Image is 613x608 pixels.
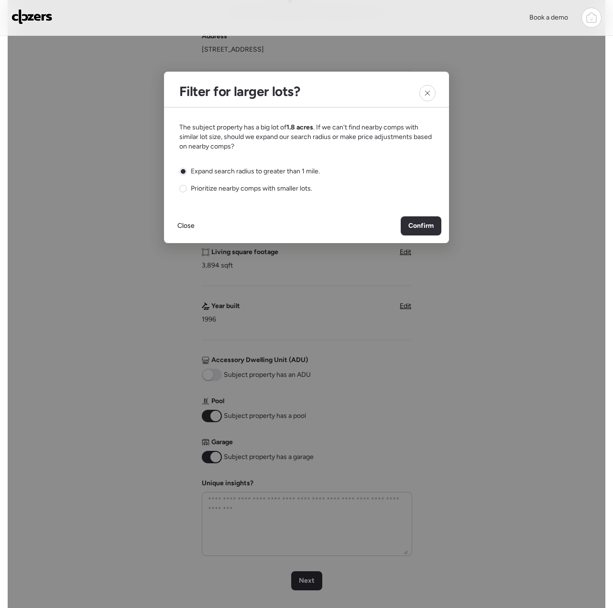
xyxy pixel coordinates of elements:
img: Logo [11,9,53,24]
span: Prioritize nearby comps with smaller lots. [191,184,312,193]
span: Confirm [408,221,434,231]
span: Expand search radius to greater than 1 mile. [191,167,320,176]
span: The subject property has a big lot of . If we can't find nearby comps with similar lot size, shou... [179,123,434,151]
span: Book a demo [529,13,568,21]
span: Close [177,221,195,231]
span: 1.8 acres [286,123,313,131]
h2: Filter for larger lots? [179,83,300,99]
